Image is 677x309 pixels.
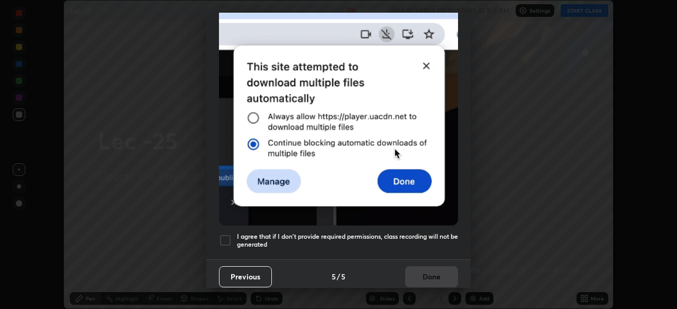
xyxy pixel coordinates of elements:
[337,271,340,282] h4: /
[332,271,336,282] h4: 5
[219,266,272,287] button: Previous
[237,232,458,249] h5: I agree that if I don't provide required permissions, class recording will not be generated
[341,271,345,282] h4: 5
